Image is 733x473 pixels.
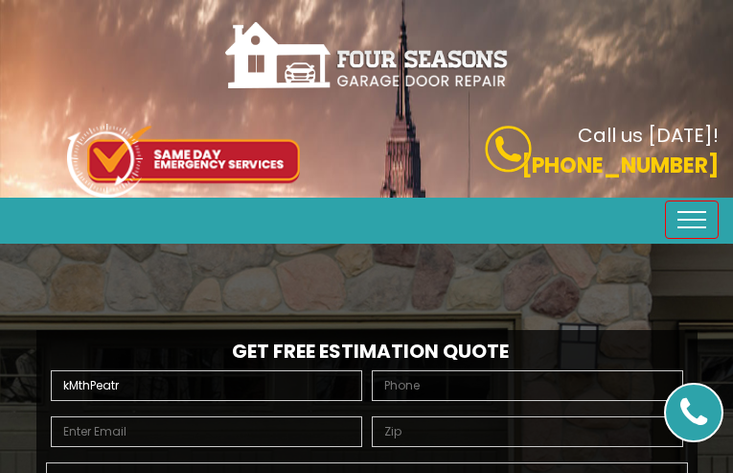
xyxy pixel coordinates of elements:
p: [PHONE_NUMBER] [381,150,720,181]
button: Toggle navigation [665,201,719,239]
input: Phone [372,370,683,401]
img: icon-top.png [67,124,300,198]
h2: Get Free Estimation Quote [46,340,688,363]
input: Zip [372,416,683,447]
input: Enter Email [51,416,362,447]
b: Call us [DATE]! [578,122,719,149]
img: Four-Seasons.png [223,19,511,88]
a: Call us [DATE]! [PHONE_NUMBER] [381,126,720,181]
input: Name [51,370,362,401]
